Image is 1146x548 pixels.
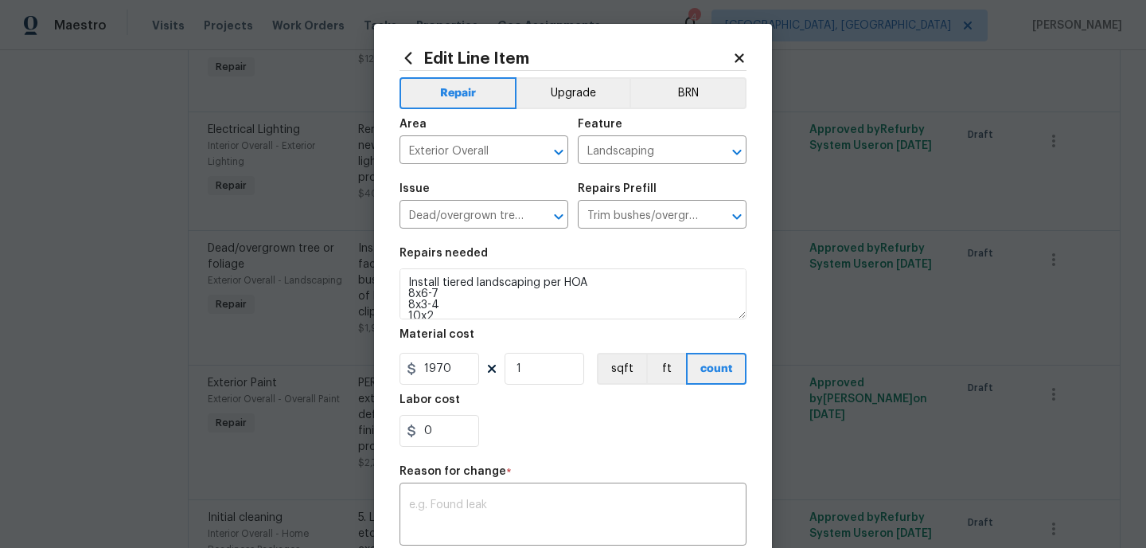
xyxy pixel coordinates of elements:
[400,268,746,319] textarea: Install tiered landscaping per HOA 8x6-7 8x3-4 10x2 Plants in front facing planters per HOA 8 ft ...
[400,394,460,405] h5: Labor cost
[597,353,646,385] button: sqft
[400,329,474,340] h5: Material cost
[400,183,430,194] h5: Issue
[400,77,516,109] button: Repair
[578,183,657,194] h5: Repairs Prefill
[726,205,748,228] button: Open
[400,466,506,477] h5: Reason for change
[400,49,732,67] h2: Edit Line Item
[516,77,630,109] button: Upgrade
[400,248,488,259] h5: Repairs needed
[400,119,427,130] h5: Area
[646,353,686,385] button: ft
[630,77,746,109] button: BRN
[548,205,570,228] button: Open
[578,119,622,130] h5: Feature
[548,141,570,163] button: Open
[726,141,748,163] button: Open
[686,353,746,385] button: count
